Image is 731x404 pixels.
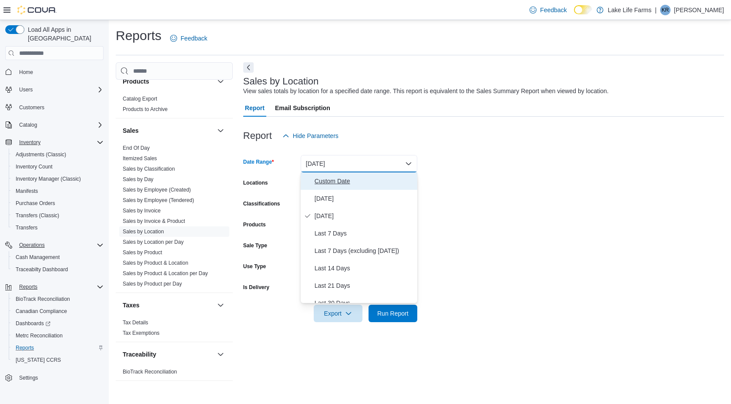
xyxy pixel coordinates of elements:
a: End Of Day [123,145,150,151]
span: Traceabilty Dashboard [12,264,104,275]
span: BioTrack Reconciliation [123,368,177,375]
button: Transfers (Classic) [9,209,107,222]
button: Home [2,65,107,78]
span: BioTrack Reconciliation [16,296,70,303]
span: Inventory [16,137,104,148]
button: Operations [16,240,48,250]
label: Is Delivery [243,284,269,291]
span: Sales by Employee (Created) [123,186,191,193]
span: Reports [16,344,34,351]
span: Catalog [16,120,104,130]
button: Inventory [16,137,44,148]
span: Custom Date [315,176,414,186]
span: Last 7 Days (excluding [DATE]) [315,246,414,256]
p: | [655,5,657,15]
span: Feedback [540,6,567,14]
span: Report [245,99,265,117]
h3: Sales by Location [243,76,319,87]
span: Last 21 Days [315,280,414,291]
button: Taxes [123,301,214,310]
a: Cash Management [12,252,63,263]
h3: Traceability [123,350,156,359]
span: [DATE] [315,211,414,221]
a: Sales by Day [123,176,154,182]
span: Reports [16,282,104,292]
div: View sales totals by location for a specified date range. This report is equivalent to the Sales ... [243,87,609,96]
span: Transfers (Classic) [12,210,104,221]
span: Inventory Count [12,162,104,172]
button: Settings [2,371,107,384]
button: BioTrack Reconciliation [9,293,107,305]
span: Sales by Location [123,228,164,235]
a: Traceabilty Dashboard [12,264,71,275]
span: Transfers (Classic) [16,212,59,219]
span: Sales by Invoice & Product [123,218,185,225]
span: Sales by Location per Day [123,239,184,246]
span: Inventory [19,139,40,146]
a: Sales by Invoice & Product [123,218,185,224]
button: Users [16,84,36,95]
label: Products [243,221,266,228]
a: Feedback [526,1,570,19]
span: Inventory Count [16,163,53,170]
span: Load All Apps in [GEOGRAPHIC_DATA] [24,25,104,43]
span: Adjustments (Classic) [16,151,66,158]
span: Email Subscription [275,99,330,117]
span: Inventory Manager (Classic) [12,174,104,184]
button: Taxes [215,300,226,310]
span: Metrc Reconciliation [16,332,63,339]
div: Select listbox [301,172,417,303]
button: Sales [215,125,226,136]
a: Reports [12,343,37,353]
span: Tax Exemptions [123,330,160,337]
button: Sales [123,126,214,135]
span: Export [319,305,357,322]
span: Customers [19,104,44,111]
button: Next [243,62,254,73]
button: Manifests [9,185,107,197]
a: Sales by Product per Day [123,281,182,287]
span: Sales by Product per Day [123,280,182,287]
a: Itemized Sales [123,155,157,162]
img: Cova [17,6,57,14]
span: Settings [19,374,38,381]
span: Home [16,66,104,77]
a: Tax Details [123,320,148,326]
span: Transfers [16,224,37,231]
button: Reports [2,281,107,293]
span: Purchase Orders [12,198,104,209]
span: Run Report [377,309,409,318]
span: Manifests [12,186,104,196]
button: Adjustments (Classic) [9,148,107,161]
h3: Taxes [123,301,140,310]
span: Metrc Reconciliation [12,330,104,341]
span: Purchase Orders [16,200,55,207]
label: Use Type [243,263,266,270]
button: Traceability [123,350,214,359]
button: Reports [16,282,41,292]
p: [PERSON_NAME] [674,5,724,15]
span: Products to Archive [123,106,168,113]
a: Sales by Employee (Created) [123,187,191,193]
button: Inventory Count [9,161,107,173]
h1: Reports [116,27,161,44]
button: Run Report [369,305,417,322]
span: Sales by Product & Location per Day [123,270,208,277]
a: Sales by Product & Location per Day [123,270,208,276]
a: Inventory Manager (Classic) [12,174,84,184]
a: Dashboards [9,317,107,330]
button: Operations [2,239,107,251]
span: Manifests [16,188,38,195]
button: Products [123,77,214,86]
div: Sales [116,143,233,293]
span: Home [19,69,33,76]
span: Feedback [181,34,207,43]
a: Transfers [12,222,41,233]
a: Sales by Product [123,249,162,256]
button: Inventory [2,136,107,148]
span: Last 14 Days [315,263,414,273]
a: [US_STATE] CCRS [12,355,64,365]
span: Canadian Compliance [12,306,104,316]
a: Canadian Compliance [12,306,70,316]
a: Products to Archive [123,106,168,112]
